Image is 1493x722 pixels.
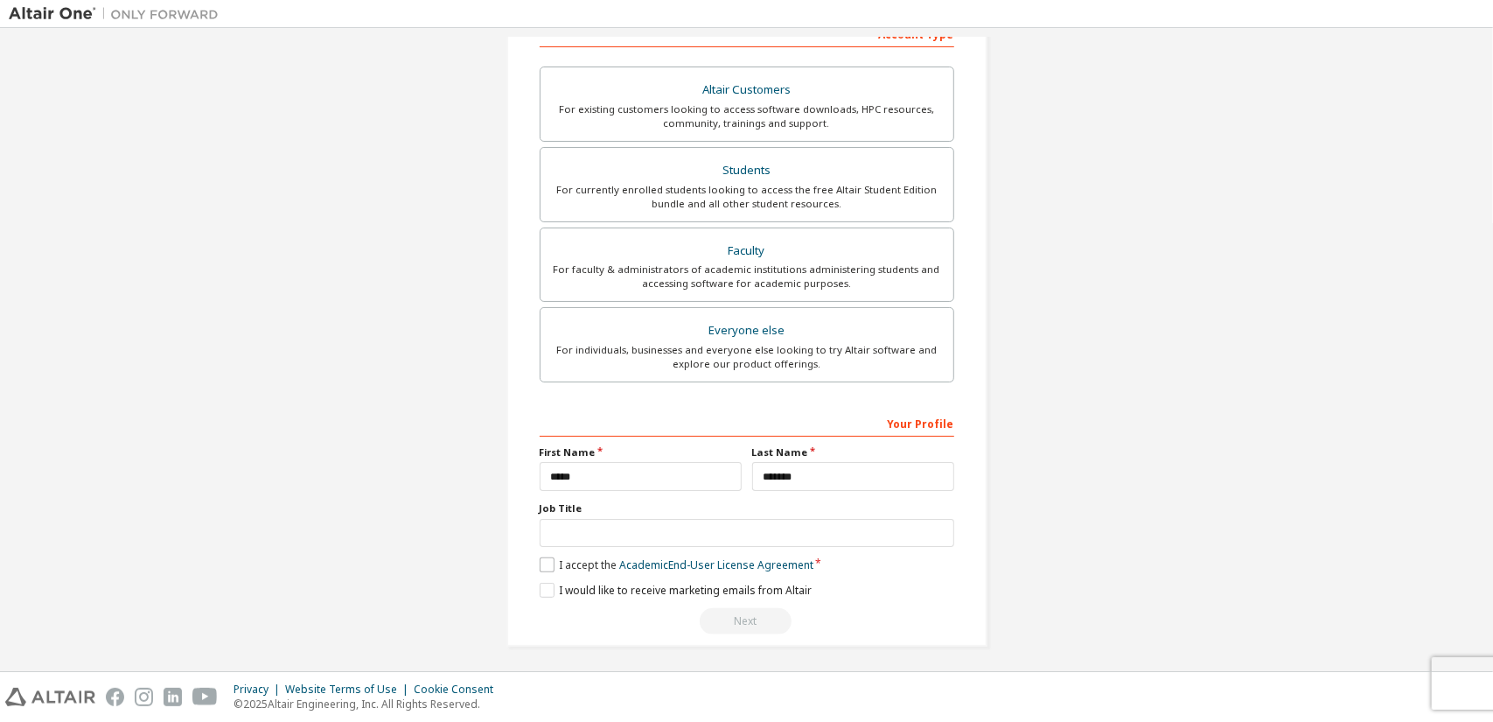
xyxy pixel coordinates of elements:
a: Academic End-User License Agreement [619,557,813,572]
label: I would like to receive marketing emails from Altair [540,583,812,598]
div: Faculty [551,239,943,263]
div: Your Profile [540,409,954,437]
div: Privacy [234,683,285,697]
img: Altair One [9,5,227,23]
div: Website Terms of Use [285,683,414,697]
img: instagram.svg [135,688,153,706]
label: Job Title [540,501,954,515]
img: linkedin.svg [164,688,182,706]
div: For currently enrolled students looking to access the free Altair Student Edition bundle and all ... [551,183,943,211]
div: For faculty & administrators of academic institutions administering students and accessing softwa... [551,263,943,291]
img: facebook.svg [106,688,124,706]
div: Altair Customers [551,78,943,102]
div: For individuals, businesses and everyone else looking to try Altair software and explore our prod... [551,343,943,371]
div: Read and acccept EULA to continue [540,608,954,634]
div: Everyone else [551,319,943,343]
p: © 2025 Altair Engineering, Inc. All Rights Reserved. [234,697,504,711]
div: Cookie Consent [414,683,504,697]
img: youtube.svg [192,688,218,706]
label: Last Name [752,445,954,459]
label: I accept the [540,557,813,572]
div: Students [551,158,943,183]
div: For existing customers looking to access software downloads, HPC resources, community, trainings ... [551,102,943,130]
label: First Name [540,445,742,459]
img: altair_logo.svg [5,688,95,706]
